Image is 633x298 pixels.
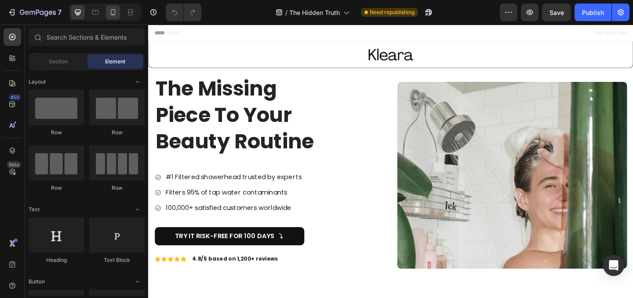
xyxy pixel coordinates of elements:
span: / [285,8,287,17]
p: Filters 95% of tap water contaminants [19,177,167,188]
p: 7 [58,7,62,18]
button: 7 [4,4,65,21]
div: Heading [29,256,84,264]
span: Text [29,206,40,213]
div: Publish [582,8,604,17]
button: Save [542,4,571,21]
input: Search Sections & Elements [29,28,145,46]
span: Toggle open [131,275,145,289]
span: Button [29,278,45,286]
span: Need republishing [370,8,415,16]
img: gempages_572648250075514080-fa916257-db8f-42e4-945b-6014e078cb9d.webp [271,62,521,265]
p: #1 Filtered showerhead trusted by experts [19,161,167,171]
span: Toggle open [131,75,145,89]
div: Row [29,184,84,192]
button: Publish [575,4,611,21]
div: Row [89,184,145,192]
span: Save [549,9,564,16]
div: Text Block [89,256,145,264]
div: Beta [7,161,21,168]
div: Row [89,129,145,136]
p: 100,000+ satisfied customers worldwide [19,194,167,205]
div: Row [29,129,84,136]
span: The Hidden Truth [289,8,340,17]
span: Toggle open [131,202,145,217]
div: Open Intercom Messenger [603,255,624,276]
strong: 4.8/5 based on 1,200+ reviews [47,250,141,259]
a: TRY IT RISK-FREE FOR 100 DAYS [7,220,170,240]
span: TRY IT RISK-FREE FOR 100 DAYS [29,224,137,235]
span: Section [49,58,68,66]
iframe: Design area [148,25,633,298]
h2: The Missing Piece To Your Beauty Routine [7,54,192,142]
div: Undo/Redo [166,4,201,21]
div: 450 [8,94,21,101]
span: Layout [29,78,46,86]
img: gempages_572648250075514080-41971ec0-49a7-4ec8-8f84-195a5da38f0b.png [238,25,290,40]
span: Element [105,58,125,66]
